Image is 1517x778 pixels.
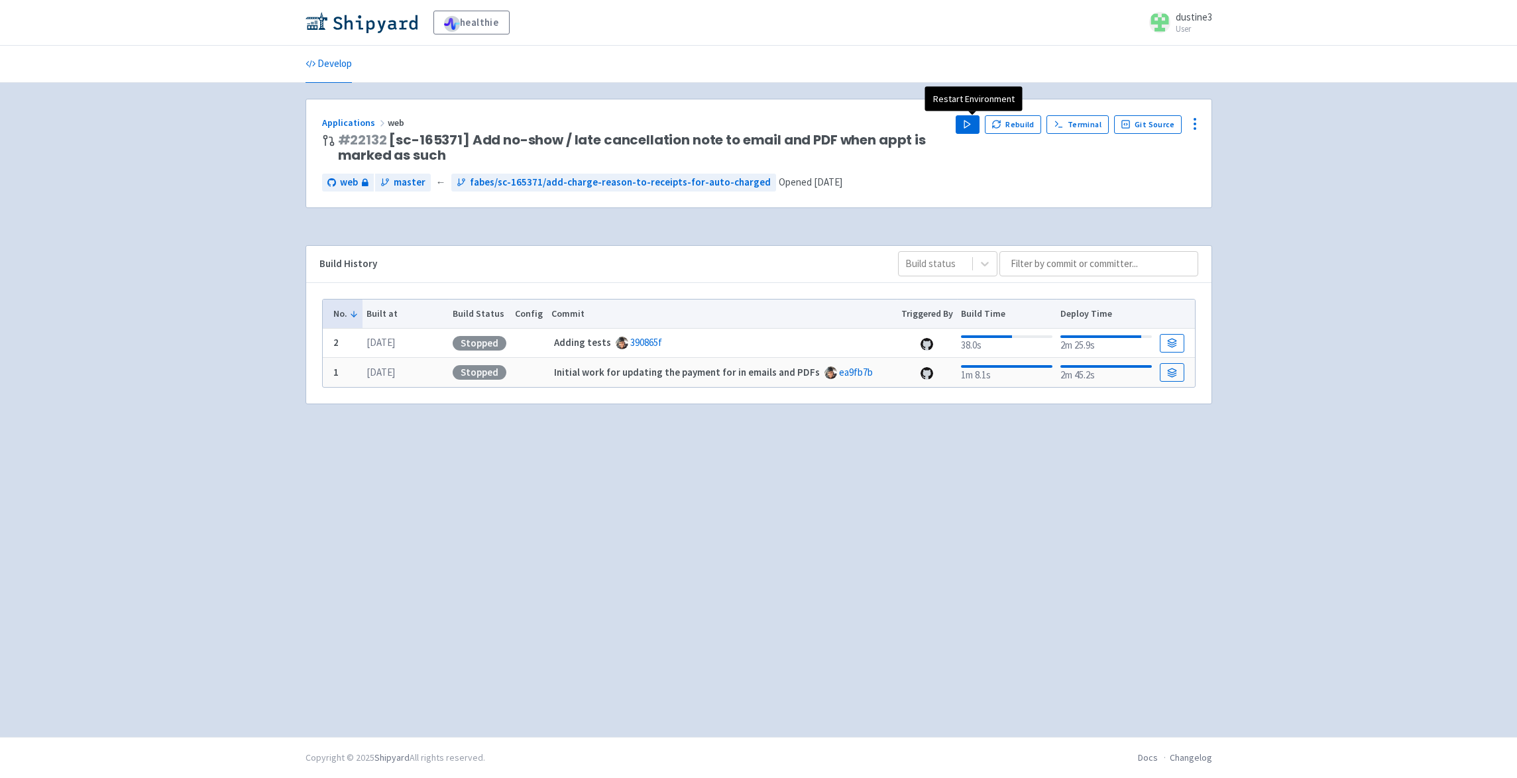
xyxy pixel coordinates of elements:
[470,175,771,190] span: fabes/sc-165371/add-charge-reason-to-receipts-for-auto-charged
[363,300,449,329] th: Built at
[1176,11,1212,23] span: dustine3
[319,256,877,272] div: Build History
[366,336,395,349] time: [DATE]
[547,300,897,329] th: Commit
[1160,363,1184,382] a: Build Details
[961,333,1052,353] div: 38.0s
[814,176,842,188] time: [DATE]
[394,175,425,190] span: master
[306,46,352,83] a: Develop
[961,362,1052,383] div: 1m 8.1s
[897,300,957,329] th: Triggered By
[322,117,388,129] a: Applications
[366,366,395,378] time: [DATE]
[630,336,662,349] a: 390865f
[1060,362,1151,383] div: 2m 45.2s
[374,751,410,763] a: Shipyard
[554,336,611,349] strong: Adding tests
[985,115,1042,134] button: Rebuild
[333,307,359,321] button: No.
[956,115,980,134] button: Play
[449,300,511,329] th: Build Status
[1114,115,1182,134] a: Git Source
[839,366,873,378] a: ea9fb7b
[1138,751,1158,763] a: Docs
[322,174,374,192] a: web
[511,300,547,329] th: Config
[453,336,506,351] div: Stopped
[340,175,358,190] span: web
[1060,333,1151,353] div: 2m 25.9s
[306,12,418,33] img: Shipyard logo
[306,751,485,765] div: Copyright © 2025 All rights reserved.
[433,11,510,34] a: healthie
[388,117,406,129] span: web
[436,175,446,190] span: ←
[451,174,776,192] a: fabes/sc-165371/add-charge-reason-to-receipts-for-auto-charged
[1141,12,1212,33] a: dustine3 User
[1176,25,1212,33] small: User
[338,133,945,163] span: [sc-165371] Add no-show / late cancellation note to email and PDF when appt is marked as such
[999,251,1198,276] input: Filter by commit or committer...
[1056,300,1156,329] th: Deploy Time
[375,174,431,192] a: master
[333,336,339,349] b: 2
[1170,751,1212,763] a: Changelog
[333,366,339,378] b: 1
[779,176,842,188] span: Opened
[1046,115,1108,134] a: Terminal
[1160,334,1184,353] a: Build Details
[554,366,820,378] strong: Initial work for updating the payment for in emails and PDFs
[453,365,506,380] div: Stopped
[338,131,387,149] a: #22132
[957,300,1056,329] th: Build Time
